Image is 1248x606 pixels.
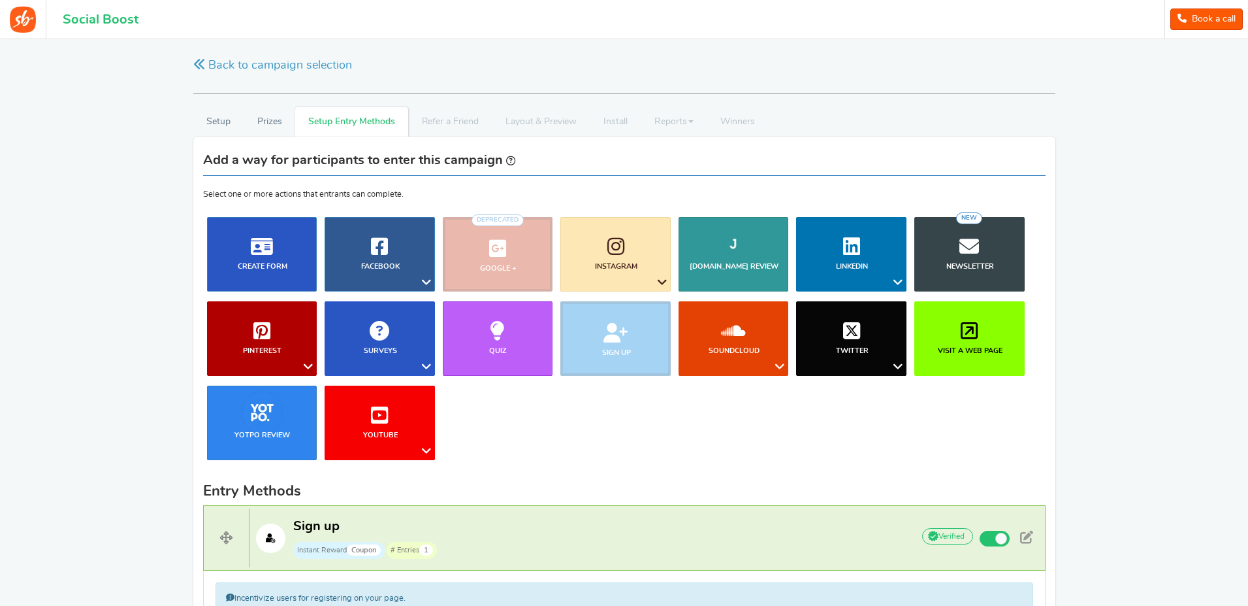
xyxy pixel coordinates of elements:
[679,301,789,376] a: SoundCloud
[836,347,869,354] b: Twitter
[690,263,778,270] b: [DOMAIN_NAME] Review
[234,431,290,439] b: Yotpo Review
[364,347,397,354] b: Surveys
[207,301,317,376] a: Pinterest
[946,263,994,270] b: Newsletter
[238,263,287,270] b: Create Form
[293,542,385,559] small: Instant Reward
[203,153,515,167] h3: Add a way for participants to enter this campaign
[956,212,982,224] span: NEW
[207,386,317,460] a: Yotpo Review
[443,301,553,376] a: Quiz
[295,107,408,137] a: Setup Entry Methods
[325,301,435,376] a: Surveys
[914,301,1025,376] a: Visit a web page
[325,386,435,460] a: YouTube
[63,12,138,27] h1: Social Boost
[193,58,352,74] a: Back to campaign selection
[938,347,1002,354] b: Visit a web page
[293,540,439,560] span: Reward a common coupon code: FIRSTCLASS20 & 1 entry to participants who complete this action
[679,217,789,292] a: [DOMAIN_NAME] Review
[419,545,433,556] span: 1
[244,107,295,137] a: Prizes
[709,347,760,354] b: SoundCloud
[361,263,400,270] b: Facebook
[387,542,437,559] small: # Entries
[10,7,36,33] img: Social Boost
[836,263,868,270] b: LinkedIn
[595,263,637,270] b: Instagram
[293,520,340,533] span: Sign up
[347,545,381,556] span: Coupon
[922,528,973,545] span: Verified
[796,301,906,376] a: Twitter
[325,217,435,292] a: Facebook
[193,107,244,137] a: Setup
[363,431,398,439] b: YouTube
[241,392,283,433] img: icon-Yotpo1.webp
[560,217,671,292] a: Instagram
[243,347,281,354] b: Pinterest
[489,347,507,354] b: Quiz
[203,483,1046,499] h2: Entry Methods
[207,217,317,292] a: Create Form
[1193,551,1248,606] iframe: LiveChat chat widget
[724,234,743,254] img: icon-JudgeMe1.webp
[1170,8,1243,30] a: Book a call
